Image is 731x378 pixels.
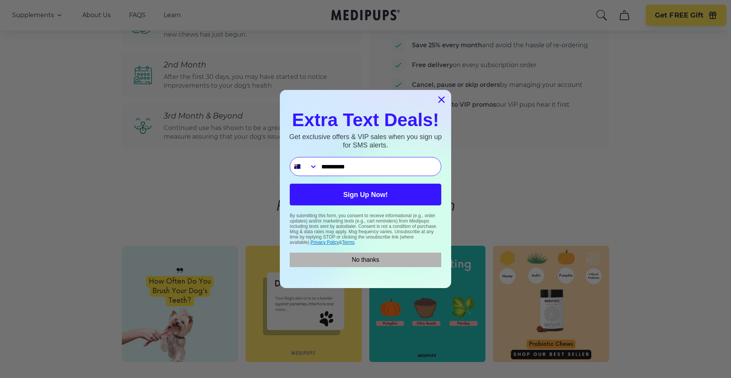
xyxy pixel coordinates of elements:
button: No thanks [290,253,441,267]
img: Australia [294,163,300,170]
a: Terms [342,240,354,245]
span: Extra Text Deals! [292,110,439,130]
p: By submitting this form, you consent to receive informational (e.g., order updates) and/or market... [290,213,441,245]
button: Sign Up Now! [290,184,441,205]
a: Privacy Policy [311,240,339,245]
p: Get exclusive offers & VIP sales when you sign up for SMS alerts. [287,133,444,149]
button: Search Countries [290,157,318,176]
button: Close dialog [435,93,448,106]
